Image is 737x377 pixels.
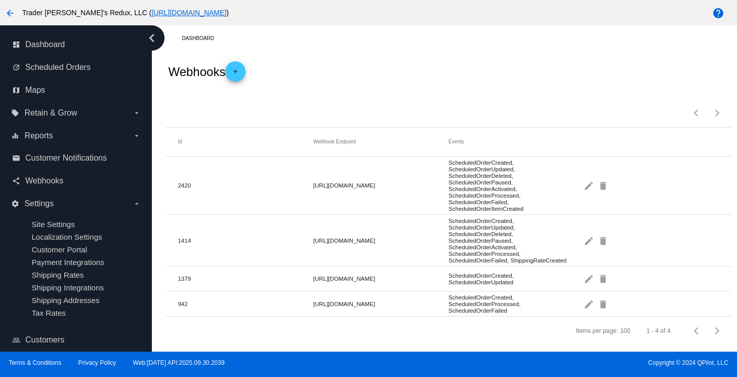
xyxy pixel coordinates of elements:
[9,359,61,366] a: Terms & Conditions
[598,296,610,312] mat-icon: delete
[584,271,596,286] mat-icon: edit
[377,359,728,366] span: Copyright © 2024 QPilot, LLC
[12,173,141,189] a: share Webhooks
[620,327,630,334] div: 100
[31,258,104,267] a: Payment Integrations
[31,296,99,305] a: Shipping Addresses
[313,139,448,144] mat-header-cell: Webhook Endpoint
[182,30,223,46] a: Dashboard
[448,291,584,316] mat-cell: ScheduledOrderCreated, ScheduledOrderProcessed, ScheduledOrderFailed
[151,9,226,17] a: [URL][DOMAIN_NAME]
[178,273,313,284] mat-cell: 1379
[31,245,87,254] a: Customer Portal
[178,298,313,310] mat-cell: 942
[133,109,141,117] i: arrow_drop_down
[168,61,245,82] h2: Webhooks
[584,177,596,193] mat-icon: edit
[598,177,610,193] mat-icon: delete
[11,200,19,208] i: settings
[12,154,20,162] i: email
[598,233,610,248] mat-icon: delete
[687,103,707,123] button: Previous page
[12,36,141,53] a: dashboard Dashboard
[31,309,66,317] a: Tax Rates
[133,132,141,140] i: arrow_drop_down
[229,68,241,80] mat-icon: add
[12,150,141,166] a: email Customer Notifications
[178,139,313,144] mat-header-cell: Id
[598,271,610,286] mat-icon: delete
[707,103,727,123] button: Next page
[25,63,91,72] span: Scheduled Orders
[313,298,448,310] mat-cell: [URL][DOMAIN_NAME]
[448,157,584,214] mat-cell: ScheduledOrderCreated, ScheduledOrderUpdated, ScheduledOrderDeleted, ScheduledOrderPaused, Schedu...
[133,200,141,208] i: arrow_drop_down
[707,321,727,341] button: Next page
[313,235,448,246] mat-cell: [URL][DOMAIN_NAME]
[25,176,63,185] span: Webhooks
[584,233,596,248] mat-icon: edit
[31,220,74,229] a: Site Settings
[584,296,596,312] mat-icon: edit
[12,63,20,71] i: update
[12,336,20,344] i: people_outline
[12,59,141,76] a: update Scheduled Orders
[24,131,53,140] span: Reports
[313,273,448,284] mat-cell: [URL][DOMAIN_NAME]
[25,154,107,163] span: Customer Notifications
[712,7,724,19] mat-icon: help
[178,179,313,191] mat-cell: 2420
[31,271,84,279] a: Shipping Rates
[12,332,141,348] a: people_outline Customers
[687,321,707,341] button: Previous page
[12,82,141,98] a: map Maps
[646,327,670,334] div: 1 - 4 of 4
[12,177,20,185] i: share
[25,40,65,49] span: Dashboard
[448,270,584,288] mat-cell: ScheduledOrderCreated, ScheduledOrderUpdated
[78,359,116,366] a: Privacy Policy
[178,235,313,246] mat-cell: 1414
[11,132,19,140] i: equalizer
[448,139,584,144] mat-header-cell: Events
[313,179,448,191] mat-cell: [URL][DOMAIN_NAME]
[24,108,77,118] span: Retain & Grow
[12,41,20,49] i: dashboard
[576,327,618,334] div: Items per page:
[25,86,45,95] span: Maps
[133,359,225,366] a: Web:[DATE] API:2025.09.30.2039
[31,283,104,292] a: Shipping Integrations
[22,9,229,17] span: Trader [PERSON_NAME]'s Redux, LLC ( )
[448,215,584,266] mat-cell: ScheduledOrderCreated, ScheduledOrderUpdated, ScheduledOrderDeleted, ScheduledOrderPaused, Schedu...
[4,7,16,19] mat-icon: arrow_back
[24,199,54,208] span: Settings
[25,335,64,345] span: Customers
[11,109,19,117] i: local_offer
[12,86,20,94] i: map
[31,233,102,241] a: Localization Settings
[144,30,160,46] i: chevron_left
